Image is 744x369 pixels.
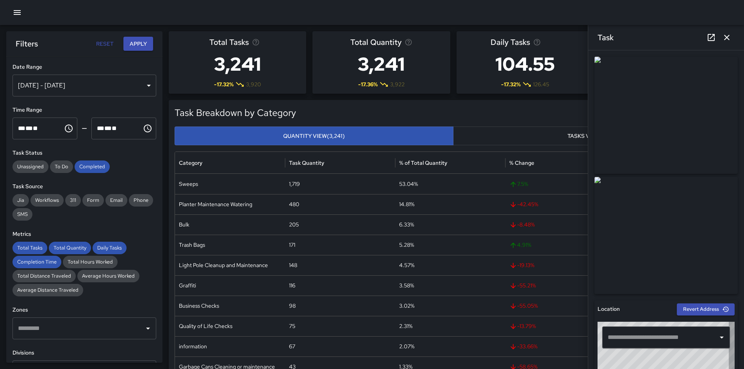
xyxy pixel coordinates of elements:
[491,48,560,80] h3: 104.55
[93,242,127,254] div: Daily Tasks
[77,270,139,282] div: Average Hours Worked
[395,214,505,235] div: 6.33%
[143,323,153,334] button: Open
[12,208,32,221] div: SMS
[30,196,64,204] span: Workflows
[77,272,139,280] span: Average Hours Worked
[285,235,395,255] div: 171
[214,80,234,88] span: -17.32 %
[105,196,127,204] span: Email
[509,194,612,214] span: -42.45 %
[175,255,285,275] div: Light Pole Cleanup and Maintenance
[16,37,38,50] h6: Filters
[509,337,612,357] span: -33.66 %
[49,242,91,254] div: Total Quantity
[50,160,73,173] div: To Do
[12,270,76,282] div: Total Distance Traveled
[12,149,156,157] h6: Task Status
[12,163,48,171] span: Unassigned
[509,235,612,255] span: 4.91 %
[105,194,127,207] div: Email
[246,80,261,88] span: 3,920
[12,63,156,71] h6: Date Range
[509,159,534,166] div: % Change
[533,80,549,88] span: 126.45
[289,159,324,166] div: Task Quantity
[175,275,285,296] div: Graffiti
[175,127,453,146] button: Quantity View(3,241)
[285,174,395,194] div: 1,719
[509,276,612,296] span: -55.21 %
[175,296,285,316] div: Business Checks
[12,244,47,252] span: Total Tasks
[285,296,395,316] div: 98
[533,38,541,46] svg: Average number of tasks per day in the selected period, compared to the previous period.
[82,194,104,207] div: Form
[175,336,285,357] div: information
[350,36,401,48] span: Total Quantity
[97,125,104,131] span: Hours
[395,174,505,194] div: 53.04%
[12,75,156,96] div: [DATE] - [DATE]
[12,106,156,114] h6: Time Range
[25,125,33,131] span: Minutes
[12,256,61,268] div: Completion Time
[18,125,25,131] span: Hours
[65,196,81,204] span: 311
[12,349,156,357] h6: Divisions
[12,160,48,173] div: Unassigned
[285,255,395,275] div: 148
[285,336,395,357] div: 67
[175,194,285,214] div: Planter Maintenance Watering
[75,160,110,173] div: Completed
[12,272,76,280] span: Total Distance Traveled
[129,196,153,204] span: Phone
[12,210,32,218] span: SMS
[82,196,104,204] span: Form
[395,235,505,255] div: 5.28%
[12,182,156,191] h6: Task Source
[491,36,530,48] span: Daily Tasks
[12,242,47,254] div: Total Tasks
[92,37,117,51] button: Reset
[285,214,395,235] div: 205
[453,127,732,146] button: Tasks View(3,241)
[49,244,91,252] span: Total Quantity
[65,194,81,207] div: 311
[209,48,266,80] h3: 3,241
[123,37,153,51] button: Apply
[350,48,412,80] h3: 3,241
[395,275,505,296] div: 3.58%
[175,174,285,194] div: Sweeps
[30,194,64,207] div: Workflows
[175,316,285,336] div: Quality of Life Checks
[12,284,83,296] div: Average Distance Traveled
[33,125,38,131] span: Meridiem
[12,286,83,294] span: Average Distance Traveled
[12,194,29,207] div: Jia
[358,80,378,88] span: -17.36 %
[12,306,156,314] h6: Zones
[12,258,61,266] span: Completion Time
[12,230,156,239] h6: Metrics
[112,125,117,131] span: Meridiem
[395,255,505,275] div: 4.57%
[501,80,521,88] span: -17.32 %
[175,214,285,235] div: Bulk
[285,275,395,296] div: 116
[175,107,592,119] h5: Task Breakdown by Category
[252,38,260,46] svg: Total number of tasks in the selected period, compared to the previous period.
[405,38,412,46] svg: Total task quantity in the selected period, compared to the previous period.
[395,336,505,357] div: 2.07%
[399,159,447,166] div: % of Total Quantity
[50,163,73,171] span: To Do
[509,215,612,235] span: -8.48 %
[509,296,612,316] span: -55.05 %
[509,316,612,336] span: -13.79 %
[395,194,505,214] div: 14.81%
[395,296,505,316] div: 3.02%
[509,255,612,275] span: -19.13 %
[209,36,249,48] span: Total Tasks
[63,256,118,268] div: Total Hours Worked
[12,196,29,204] span: Jia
